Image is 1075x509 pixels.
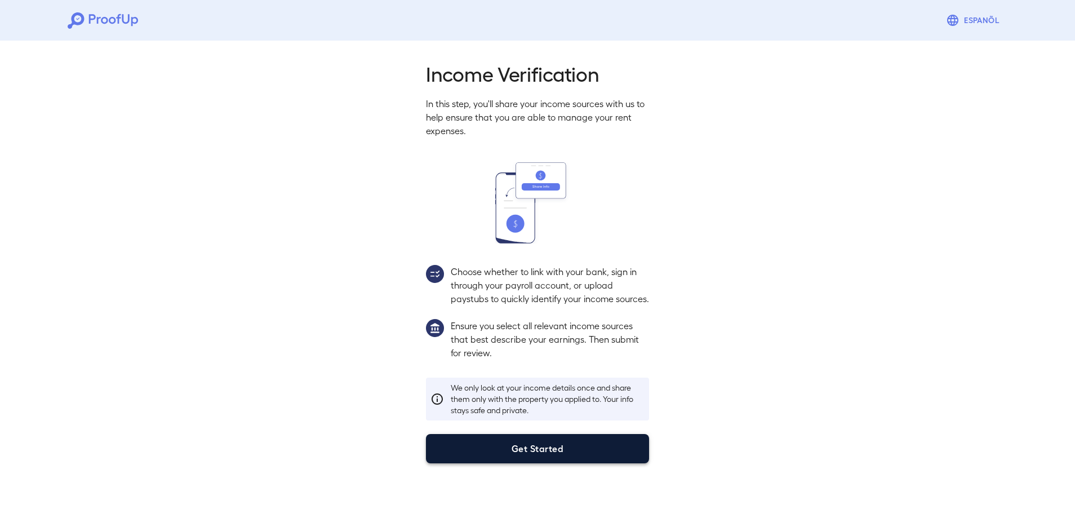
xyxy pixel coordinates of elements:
[495,162,580,244] img: transfer_money.svg
[941,9,1007,32] button: Espanõl
[426,97,649,138] p: In this step, you'll share your income sources with us to help ensure that you are able to manage...
[426,265,444,283] img: group2.svg
[451,265,649,306] p: Choose whether to link with your bank, sign in through your payroll account, or upload paystubs t...
[426,319,444,337] img: group1.svg
[426,434,649,463] button: Get Started
[426,61,649,86] h2: Income Verification
[451,319,649,360] p: Ensure you select all relevant income sources that best describe your earnings. Then submit for r...
[451,382,645,416] p: We only look at your income details once and share them only with the property you applied to. Yo...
